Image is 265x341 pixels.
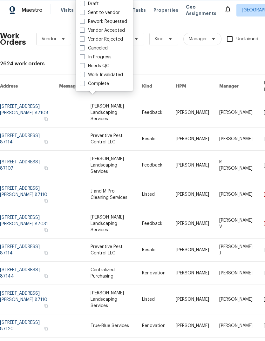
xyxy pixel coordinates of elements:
[137,128,171,151] td: Resale
[43,273,49,279] button: Copy Address
[85,180,137,209] td: J and M Pro Cleaning Services
[85,314,137,338] td: True-Blue Services
[43,139,49,145] button: Copy Address
[214,151,258,180] td: R [PERSON_NAME]
[80,1,99,7] label: Draft
[171,75,214,98] th: HPM
[43,227,49,233] button: Copy Address
[80,10,120,16] label: Sent to vendor
[80,18,127,25] label: Rework Requested
[85,239,137,262] td: Preventive Pest Control LLC
[132,8,146,12] span: Tasks
[137,98,171,128] td: Feedback
[42,36,57,42] span: Vendor
[214,239,258,262] td: [PERSON_NAME] J
[171,180,214,209] td: [PERSON_NAME]
[171,285,214,314] td: [PERSON_NAME]
[171,128,214,151] td: [PERSON_NAME]
[171,239,214,262] td: [PERSON_NAME]
[137,239,171,262] td: Resale
[43,250,49,256] button: Copy Address
[80,36,123,43] label: Vendor Rejected
[214,75,258,98] th: Manager
[80,63,109,69] label: Needs QC
[61,7,74,13] span: Visits
[43,198,49,204] button: Copy Address
[137,209,171,239] td: Feedback
[80,81,109,87] label: Complete
[186,4,216,16] span: Geo Assignments
[137,285,171,314] td: Listed
[137,314,171,338] td: Renovation
[153,7,178,13] span: Properties
[236,36,258,43] span: Unclaimed
[85,151,137,180] td: [PERSON_NAME] Landscaping Services
[189,36,207,42] span: Manager
[214,285,258,314] td: [PERSON_NAME]
[137,75,171,98] th: Kind
[171,314,214,338] td: [PERSON_NAME]
[214,128,258,151] td: [PERSON_NAME]
[214,262,258,285] td: [PERSON_NAME]
[137,151,171,180] td: Feedback
[171,98,214,128] td: [PERSON_NAME]
[22,7,43,13] span: Maestro
[137,180,171,209] td: Listed
[214,98,258,128] td: [PERSON_NAME]
[54,75,85,98] th: Messages
[43,303,49,309] button: Copy Address
[171,262,214,285] td: [PERSON_NAME]
[171,209,214,239] td: [PERSON_NAME]
[85,209,137,239] td: [PERSON_NAME] Landscaping Services
[80,54,112,60] label: In Progress
[80,45,108,51] label: Canceled
[214,180,258,209] td: [PERSON_NAME]
[85,262,137,285] td: Centralized Purchasing
[85,285,137,314] td: [PERSON_NAME] Landscaping Services
[137,262,171,285] td: Renovation
[85,128,137,151] td: Preventive Pest Control LLC
[43,116,49,122] button: Copy Address
[43,165,49,171] button: Copy Address
[43,326,49,331] button: Copy Address
[85,98,137,128] td: [PERSON_NAME] Landscaping Services
[155,36,164,42] span: Kind
[214,314,258,338] td: [PERSON_NAME]
[214,209,258,239] td: [PERSON_NAME] V
[80,27,125,34] label: Vendor Accepted
[80,72,123,78] label: Work Invalidated
[171,151,214,180] td: [PERSON_NAME]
